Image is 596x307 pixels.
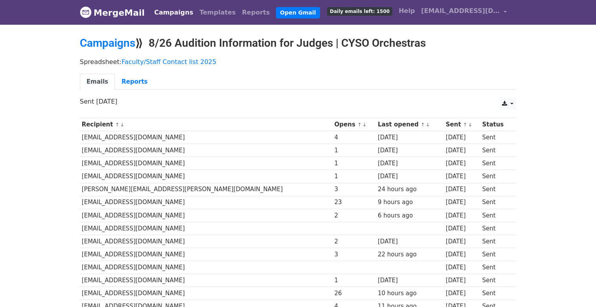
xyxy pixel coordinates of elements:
td: [EMAIL_ADDRESS][DOMAIN_NAME] [80,287,333,300]
td: [EMAIL_ADDRESS][DOMAIN_NAME] [80,157,333,170]
div: [DATE] [446,172,478,181]
div: [DATE] [446,289,478,298]
a: MergeMail [80,4,145,21]
td: Sent [480,196,512,209]
div: [DATE] [378,237,442,246]
td: Sent [480,287,512,300]
div: 6 hours ago [378,211,442,220]
a: ↑ [463,122,467,128]
td: Sent [480,144,512,157]
a: Reports [239,5,273,20]
th: Recipient [80,118,333,131]
div: 22 hours ago [378,250,442,259]
div: [DATE] [446,198,478,207]
th: Opens [333,118,376,131]
td: Sent [480,222,512,235]
a: [EMAIL_ADDRESS][DOMAIN_NAME] [418,3,510,22]
div: [DATE] [446,159,478,168]
div: 1 [335,159,374,168]
th: Last opened [376,118,444,131]
div: [DATE] [446,146,478,155]
div: 4 [335,133,374,142]
div: 26 [335,289,374,298]
a: Help [395,3,418,19]
div: [DATE] [378,276,442,285]
a: Campaigns [80,37,135,49]
td: Sent [480,274,512,287]
div: [DATE] [378,159,442,168]
span: [EMAIL_ADDRESS][DOMAIN_NAME] [421,6,500,16]
div: [DATE] [446,133,478,142]
td: [EMAIL_ADDRESS][DOMAIN_NAME] [80,131,333,144]
a: Emails [80,74,115,90]
a: Templates [196,5,239,20]
td: Sent [480,170,512,183]
div: [DATE] [378,133,442,142]
td: [EMAIL_ADDRESS][DOMAIN_NAME] [80,261,333,274]
div: [DATE] [446,185,478,194]
div: [DATE] [446,250,478,259]
td: [EMAIL_ADDRESS][DOMAIN_NAME] [80,196,333,209]
td: Sent [480,157,512,170]
a: ↓ [362,122,367,128]
div: 9 hours ago [378,198,442,207]
td: [PERSON_NAME][EMAIL_ADDRESS][PERSON_NAME][DOMAIN_NAME] [80,183,333,196]
td: [EMAIL_ADDRESS][DOMAIN_NAME] [80,222,333,235]
a: Daily emails left: 1500 [324,3,395,19]
td: [EMAIL_ADDRESS][DOMAIN_NAME] [80,248,333,261]
span: Daily emails left: 1500 [327,7,392,16]
td: Sent [480,261,512,274]
td: [EMAIL_ADDRESS][DOMAIN_NAME] [80,144,333,157]
td: Sent [480,248,512,261]
div: 23 [335,198,374,207]
td: [EMAIL_ADDRESS][DOMAIN_NAME] [80,235,333,248]
a: ↑ [357,122,362,128]
td: Sent [480,183,512,196]
p: Spreadsheet: [80,58,516,66]
div: [DATE] [446,276,478,285]
div: 2 [335,211,374,220]
div: [DATE] [446,211,478,220]
td: [EMAIL_ADDRESS][DOMAIN_NAME] [80,209,333,222]
td: [EMAIL_ADDRESS][DOMAIN_NAME] [80,274,333,287]
h2: ⟫ 8/26 Audition Information for Judges | CYSO Orchestras [80,37,516,50]
div: 10 hours ago [378,289,442,298]
a: ↓ [120,122,124,128]
div: 1 [335,172,374,181]
a: ↑ [115,122,120,128]
a: Reports [115,74,154,90]
a: ↓ [426,122,430,128]
td: [EMAIL_ADDRESS][DOMAIN_NAME] [80,170,333,183]
div: [DATE] [446,237,478,246]
td: Sent [480,235,512,248]
th: Sent [444,118,480,131]
div: 24 hours ago [378,185,442,194]
a: ↓ [468,122,473,128]
th: Status [480,118,512,131]
div: 3 [335,250,374,259]
td: Sent [480,131,512,144]
a: Campaigns [151,5,196,20]
div: [DATE] [378,146,442,155]
div: 1 [335,276,374,285]
div: 3 [335,185,374,194]
div: 1 [335,146,374,155]
div: [DATE] [446,263,478,272]
p: Sent [DATE] [80,97,516,106]
a: Faculty/Staff Contact list 2025 [121,58,216,66]
td: Sent [480,209,512,222]
a: ↑ [421,122,425,128]
div: [DATE] [378,172,442,181]
img: MergeMail logo [80,6,92,18]
div: 2 [335,237,374,246]
a: Open Gmail [276,7,320,18]
div: [DATE] [446,224,478,233]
